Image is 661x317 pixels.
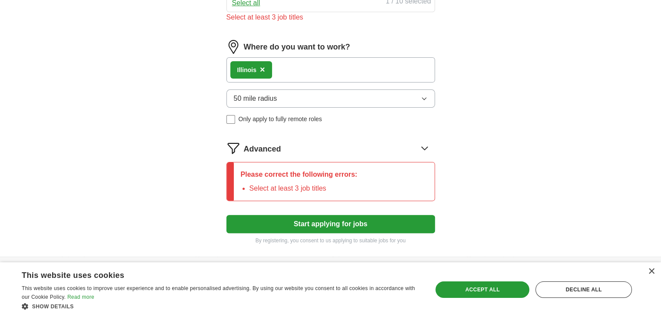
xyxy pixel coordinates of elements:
[241,169,358,180] p: Please correct the following errors:
[535,281,632,298] div: Decline all
[226,89,435,108] button: 50 mile radius
[226,12,435,23] div: Select at least 3 job titles
[226,237,435,244] p: By registering, you consent to us applying to suitable jobs for you
[32,304,74,310] span: Show details
[226,141,240,155] img: filter
[22,285,415,300] span: This website uses cookies to improve user experience and to enable personalised advertising. By u...
[226,115,235,124] input: Only apply to fully remote roles
[234,93,277,104] span: 50 mile radius
[67,294,94,300] a: Read more, opens a new window
[249,183,358,194] li: Select at least 3 job titles
[260,63,265,76] button: ×
[226,40,240,54] img: location.png
[435,281,529,298] div: Accept all
[22,267,399,281] div: This website uses cookies
[648,268,654,275] div: Close
[244,41,350,53] label: Where do you want to work?
[260,65,265,74] span: ×
[237,66,256,75] div: nois
[466,257,602,281] h4: Country selection
[237,66,244,73] strong: Illi
[22,302,420,310] div: Show details
[239,115,322,124] span: Only apply to fully remote roles
[244,143,281,155] span: Advanced
[226,215,435,233] button: Start applying for jobs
